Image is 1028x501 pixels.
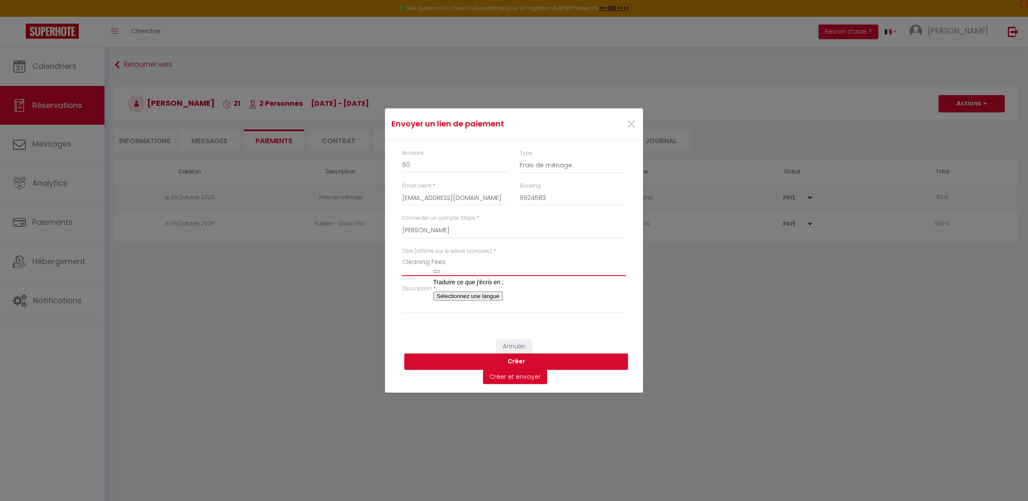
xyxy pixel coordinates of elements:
label: Titre (affiché sur le relevé bancaire) [402,247,492,255]
button: Créer [404,353,628,370]
label: Type [520,149,532,157]
h4: Envoyer un lien de paiement [391,118,551,130]
label: Connecter un compte Stripe [402,214,475,222]
button: Close [626,115,637,134]
button: Créer et envoyer [483,370,547,384]
label: Montant [402,149,424,157]
span: × [626,111,637,137]
label: Booking [520,182,541,190]
label: Description [402,285,432,293]
label: Email client [402,182,431,190]
button: Annuler [496,339,532,354]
